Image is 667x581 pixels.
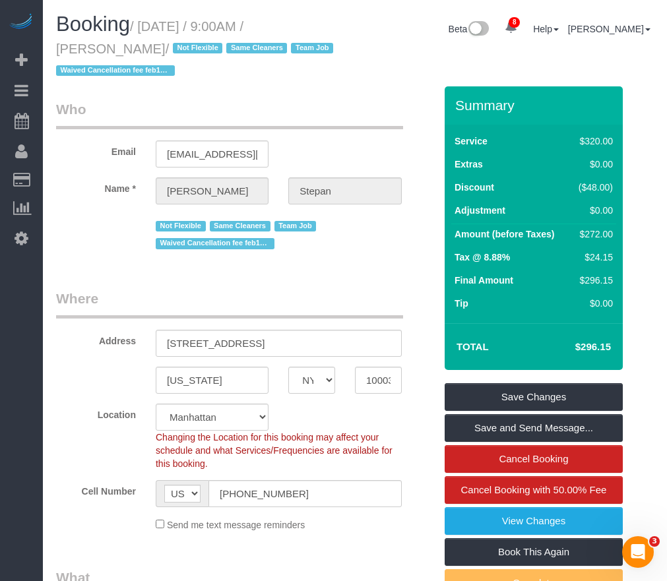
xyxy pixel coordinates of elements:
[445,476,623,504] a: Cancel Booking with 50.00% Fee
[288,177,401,204] input: Last Name
[573,158,613,171] div: $0.00
[509,17,520,28] span: 8
[274,221,317,231] span: Team Job
[568,24,651,34] a: [PERSON_NAME]
[573,297,613,310] div: $0.00
[573,181,613,194] div: ($48.00)
[226,43,287,53] span: Same Cleaners
[445,414,623,442] a: Save and Send Message...
[156,367,269,394] input: City
[46,330,146,348] label: Address
[455,228,554,241] label: Amount (before Taxes)
[46,177,146,195] label: Name *
[173,43,223,53] span: Not Flexible
[573,204,613,217] div: $0.00
[449,24,490,34] a: Beta
[455,274,513,287] label: Final Amount
[533,24,559,34] a: Help
[156,140,269,168] input: Email
[355,367,402,394] input: Zip Code
[461,484,607,495] span: Cancel Booking with 50.00% Fee
[156,432,393,469] span: Changing the Location for this booking may affect your schedule and what Services/Frequencies are...
[56,65,175,76] span: Waived Cancellation fee feb132025
[622,536,654,568] iframe: Intercom live chat
[210,221,270,231] span: Same Cleaners
[46,404,146,421] label: Location
[445,538,623,566] a: Book This Again
[156,221,206,231] span: Not Flexible
[56,42,337,78] span: /
[455,158,483,171] label: Extras
[208,480,402,507] input: Cell Number
[167,520,305,530] span: Send me text message reminders
[445,445,623,473] a: Cancel Booking
[46,140,146,158] label: Email
[56,19,337,78] small: / [DATE] / 9:00AM / [PERSON_NAME]
[467,21,489,38] img: New interface
[498,13,524,42] a: 8
[291,43,333,53] span: Team Job
[649,536,660,547] span: 3
[156,238,274,249] span: Waived Cancellation fee feb132025
[455,297,468,310] label: Tip
[8,13,34,32] img: Automaid Logo
[445,507,623,535] a: View Changes
[455,135,488,148] label: Service
[457,341,489,352] strong: Total
[56,100,403,129] legend: Who
[156,177,269,204] input: First Name
[455,251,510,264] label: Tax @ 8.88%
[455,181,494,194] label: Discount
[56,289,403,319] legend: Where
[573,135,613,148] div: $320.00
[573,274,613,287] div: $296.15
[56,13,130,36] span: Booking
[46,480,146,498] label: Cell Number
[573,228,613,241] div: $272.00
[455,204,505,217] label: Adjustment
[536,342,611,353] h4: $296.15
[573,251,613,264] div: $24.15
[455,98,616,113] h3: Summary
[445,383,623,411] a: Save Changes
